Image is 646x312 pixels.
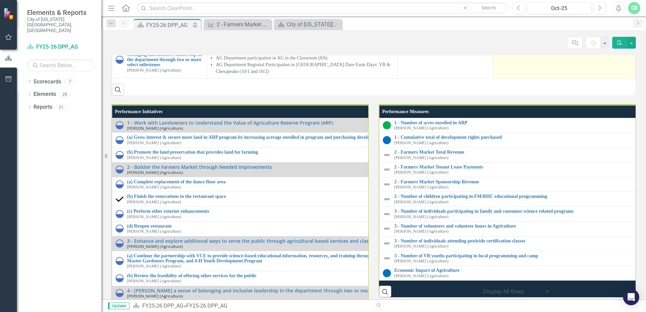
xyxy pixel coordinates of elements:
[394,244,448,249] small: [PERSON_NAME] (Agriculture)
[394,170,448,175] small: [PERSON_NAME] (Agriculture)
[127,179,630,184] a: (a) Complete replacement of the dance floor area
[33,78,61,86] a: Scorecards
[127,47,204,68] a: 4 - [PERSON_NAME] a sense of belonging and inclusive leadership in the department through two or ...
[127,200,181,204] small: [PERSON_NAME] (Agriculture)
[127,194,630,199] a: (b) Finish the renovations to the restaurant space
[383,136,391,144] img: No Target Established
[112,271,634,286] td: Double-Click to Edit Right Click for Context Menu
[383,225,391,233] img: Not Defined
[394,141,448,145] small: [PERSON_NAME] (Agriculture)
[127,224,630,229] a: (d) Reopen restaurant
[116,210,124,218] img: In Progress
[127,135,630,140] a: (a) Grow interest & secure more land in ARP program by increasing acreage enrolled in program and...
[527,2,592,14] button: Oct-25
[112,133,634,148] td: Double-Click to Edit Right Click for Context Menu
[127,264,181,268] small: [PERSON_NAME] (Agriculture)
[472,3,506,13] button: Search
[383,121,391,129] img: On Target
[394,229,448,234] small: [PERSON_NAME] (Agriculture)
[394,156,448,160] small: [PERSON_NAME] (Agriculture)
[493,45,635,79] td: Double-Click to Edit
[287,20,340,29] div: City of [US_STATE][GEOGRAPHIC_DATA]
[394,274,448,278] small: [PERSON_NAME] (Agriculture)
[383,269,391,277] img: No Target Established
[59,92,70,97] div: 29
[394,126,448,130] small: [PERSON_NAME] (Agriculture)
[481,5,496,10] span: Search
[27,43,95,51] a: FY25-26 DPP_AG
[146,21,191,29] div: FY25-26 DPP_AG
[628,2,640,14] button: CR
[383,239,391,248] img: Not Defined
[383,180,391,188] img: Not Defined
[217,20,270,29] div: 2 - Farmers Market Tenant Lease Payments
[116,274,124,282] img: In Progress
[112,222,634,236] td: Double-Click to Edit Right Click for Context Menu
[112,162,634,177] td: Double-Click to Edit Right Click for Context Menu
[142,303,183,309] a: FY25-26 DPP_AG
[127,150,630,155] a: (b) Promote the land preservation that provides land for farming
[383,165,391,174] img: Not Defined
[383,151,391,159] img: Not Defined
[216,61,394,75] li: AG Department Regional Participation in [GEOGRAPHIC_DATA] Dare Farm Days: VB & Chesapeake (10/1 a...
[108,303,129,309] span: Updater
[398,45,493,79] td: Double-Click to Edit
[112,251,634,271] td: Double-Click to Edit Right Click for Context Menu
[112,192,634,207] td: Double-Click to Edit Right Click for Context Menu
[186,303,227,309] div: FY25-26 DPP_AG
[127,68,181,73] small: [PERSON_NAME] (Agriculture)
[394,259,448,263] small: [PERSON_NAME] (Agriculture)
[127,126,183,130] small: [PERSON_NAME] (Agriculture)
[116,151,124,159] img: In Progress
[394,215,448,219] small: [PERSON_NAME] (Agriculture)
[127,253,630,264] a: (a) Continue the partnership with VCE to provide science-based educational information, resources...
[127,279,181,283] small: [PERSON_NAME] (Agriculture)
[33,103,52,111] a: Reports
[127,229,181,234] small: [PERSON_NAME] (Agriculture)
[529,4,589,12] div: Oct-25
[276,20,340,29] a: City of [US_STATE][GEOGRAPHIC_DATA]
[112,207,634,222] td: Double-Click to Edit Right Click for Context Menu
[116,257,124,265] img: In Progress
[127,156,181,160] small: [PERSON_NAME] (Agriculture)
[127,164,630,170] a: 2 - Bolster the Farmers Market through Needed Improvements
[623,289,639,305] div: Open Intercom Messenger
[116,165,124,174] img: In Progress
[112,148,634,162] td: Double-Click to Edit Right Click for Context Menu
[205,20,270,29] a: 2 - Farmers Market Tenant Lease Payments
[116,121,124,129] img: In Progress
[27,59,95,71] input: Search Below...
[116,239,124,248] img: In Progress
[116,225,124,233] img: In Progress
[216,55,394,61] li: AG Department participation in AG in the Classroom (8/6)
[27,17,95,33] small: City of [US_STATE][GEOGRAPHIC_DATA], [GEOGRAPHIC_DATA]
[112,286,634,301] td: Double-Click to Edit Right Click for Context Menu
[207,45,397,79] td: Double-Click to Edit
[116,289,124,297] img: In Progress
[394,200,448,204] small: [PERSON_NAME] (Agriculture)
[27,8,95,17] span: Elements & Reports
[127,288,630,293] a: 4 - [PERSON_NAME] a sense of belonging and inclusive leadership in the department through two or ...
[3,7,15,19] img: ClearPoint Strategy
[33,90,56,98] a: Elements
[133,302,369,310] div: »
[127,120,630,125] a: 1 - Work with Landowners to Understand the Value of Agriculture Reserve Program (ARP)
[127,273,630,278] a: (b) Review the feasibility of offering other services for the public
[112,118,634,133] td: Double-Click to Edit Right Click for Context Menu
[127,185,181,189] small: [PERSON_NAME] (Agriculture)
[116,56,124,64] img: In Progress
[56,104,67,110] div: 21
[112,45,207,79] td: Double-Click to Edit Right Click for Context Menu
[383,210,391,218] img: Not Defined
[116,136,124,144] img: In Progress
[112,236,634,251] td: Double-Click to Edit Right Click for Context Menu
[127,170,183,175] small: [PERSON_NAME] (Agriculture)
[127,294,183,298] small: [PERSON_NAME] (Agriculture)
[127,244,183,249] small: [PERSON_NAME] (Agriculture)
[116,180,124,188] img: In Progress
[127,215,181,219] small: [PERSON_NAME] (Agriculture)
[383,195,391,203] img: Not Defined
[127,141,181,145] small: [PERSON_NAME] (Agriculture)
[116,195,124,203] img: Completed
